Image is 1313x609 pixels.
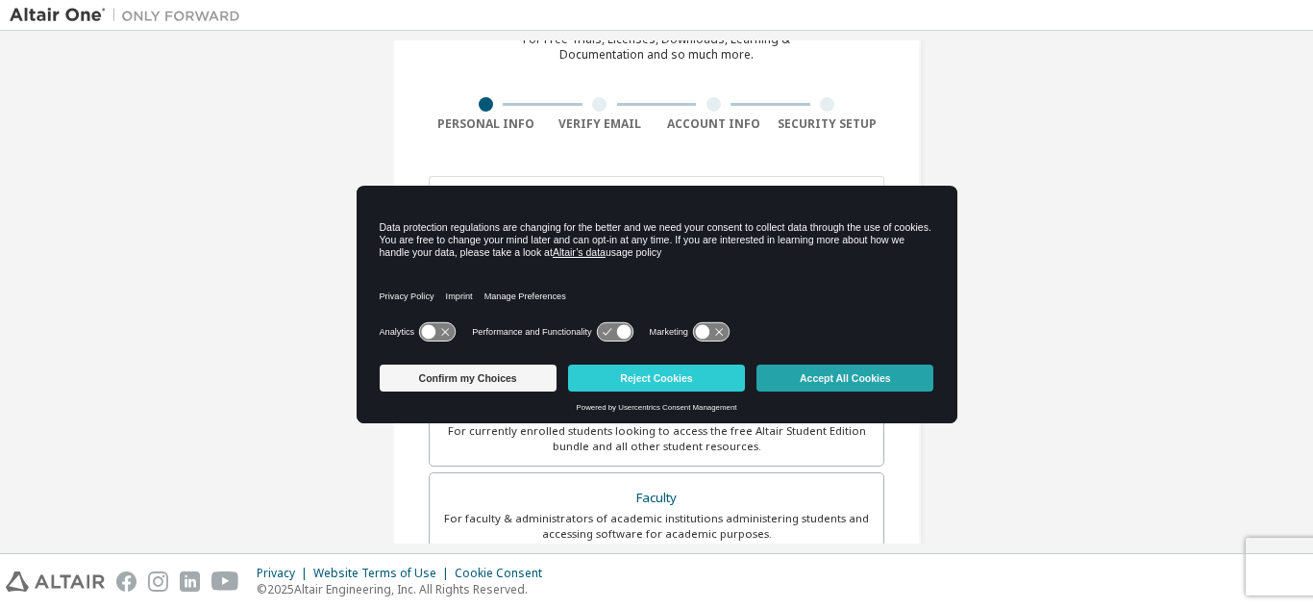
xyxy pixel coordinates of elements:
div: Account Info [656,116,771,132]
p: © 2025 Altair Engineering, Inc. All Rights Reserved. [257,581,554,597]
div: Website Terms of Use [313,566,455,581]
div: Privacy [257,566,313,581]
div: For faculty & administrators of academic institutions administering students and accessing softwa... [441,511,872,542]
div: Faculty [441,485,872,512]
div: For currently enrolled students looking to access the free Altair Student Edition bundle and all ... [441,423,872,454]
div: Cookie Consent [455,566,554,581]
img: linkedin.svg [180,571,200,592]
img: altair_logo.svg [6,571,105,592]
div: Security Setup [771,116,885,132]
div: Verify Email [543,116,657,132]
div: For Free Trials, Licenses, Downloads, Learning & Documentation and so much more. [523,32,790,63]
img: facebook.svg [116,571,136,592]
img: instagram.svg [148,571,168,592]
img: Altair One [10,6,250,25]
img: youtube.svg [211,571,239,592]
div: Personal Info [429,116,543,132]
